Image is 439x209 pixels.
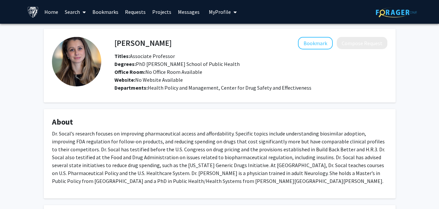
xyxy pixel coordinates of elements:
span: My Profile [209,9,231,15]
img: ForagerOne Logo [376,7,417,17]
span: No Website Available [114,76,183,83]
span: PhD [PERSON_NAME] School of Public Health [114,61,240,67]
span: Associate Professor [114,53,175,59]
a: Bookmarks [89,0,122,23]
a: Search [61,0,89,23]
p: Dr. Socal’s research focuses on improving pharmaceutical access and affordability. Specific topic... [52,130,387,185]
a: Messages [175,0,203,23]
a: Requests [122,0,149,23]
b: Website: [114,76,135,83]
h4: [PERSON_NAME] [114,37,172,49]
a: Projects [149,0,175,23]
a: Home [41,0,61,23]
iframe: Chat [5,179,28,204]
b: Office Room: [114,69,145,75]
button: Compose Request to Mariana Socal [337,37,387,49]
b: Titles: [114,53,130,59]
h4: About [52,117,387,127]
button: Add Mariana Socal to Bookmarks [298,37,333,49]
b: Degrees: [114,61,136,67]
span: No Office Room Available [114,69,202,75]
img: Profile Picture [52,37,101,86]
img: Johns Hopkins University Logo [27,6,39,18]
b: Departments: [114,84,148,91]
span: Health Policy and Management, Center for Drug Safety and Effectiveness [148,84,311,91]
